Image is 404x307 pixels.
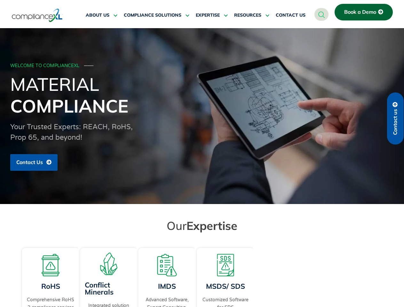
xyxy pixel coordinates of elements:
span: Your Trusted Experts: REACH, RoHS, Prop 65, and beyond! [10,123,133,142]
h2: Our [23,218,381,233]
span: Book a Demo [344,9,376,15]
a: RESOURCES [234,8,269,23]
a: ABOUT US [86,8,117,23]
a: Book a Demo [335,4,393,20]
a: COMPLIANCE SOLUTIONS [124,8,189,23]
span: Compliance [10,95,128,117]
span: RESOURCES [234,12,261,18]
span: Contact Us [16,160,43,165]
a: EXPERTISE [196,8,228,23]
a: Contact us [387,92,404,145]
div: WELCOME TO COMPLIANCEXL [10,63,392,69]
a: Contact Us [10,154,58,171]
img: A warning board with SDS displaying [214,254,237,276]
a: CONTACT US [276,8,305,23]
a: navsearch-button [314,8,329,21]
span: ─── [84,63,94,68]
a: IMDS [158,282,176,291]
img: logo-one.svg [12,8,63,23]
img: A representation of minerals [98,253,120,275]
a: RoHS [41,282,60,291]
span: Contact us [392,109,398,135]
h1: Material [10,73,394,117]
img: A board with a warning sign [39,254,62,276]
a: MSDS/ SDS [206,282,245,291]
span: CONTACT US [276,12,305,18]
span: EXPERTISE [196,12,220,18]
span: ABOUT US [86,12,109,18]
span: Expertise [186,218,237,233]
span: COMPLIANCE SOLUTIONS [124,12,181,18]
a: Conflict Minerals [85,280,114,296]
img: A list board with a warning [156,254,178,276]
